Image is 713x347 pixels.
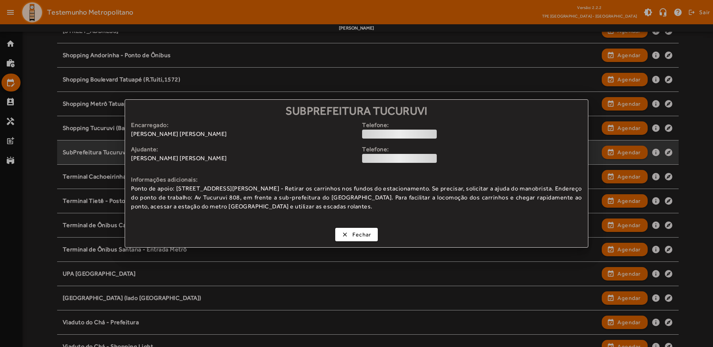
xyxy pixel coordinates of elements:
button: Fechar [335,228,378,241]
strong: Telefone: [362,145,588,154]
span: [PERSON_NAME] [PERSON_NAME] [131,154,356,163]
span: Fechar [352,230,371,239]
strong: Ajudante: [131,145,356,154]
span: Ponto de apoio: [STREET_ADDRESS][PERSON_NAME] - Retirar os carrinhos nos fundos do estacionamento... [131,184,582,211]
h1: SubPrefeitura Tucuruvi [125,100,588,120]
strong: Encarregado: [131,121,356,130]
strong: Telefone: [362,121,588,130]
strong: Informações adicionais: [131,175,582,184]
div: loading [362,154,437,163]
span: [PERSON_NAME] [PERSON_NAME] [131,130,356,139]
div: loading [362,130,437,139]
